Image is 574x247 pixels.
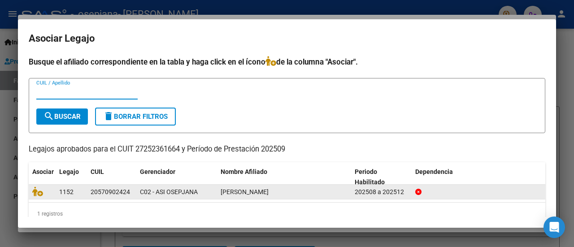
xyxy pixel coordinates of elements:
[59,168,79,175] span: Legajo
[29,56,545,68] h4: Busque el afiliado correspondiente en la tabla y haga click en el ícono de la columna "Asociar".
[351,162,412,192] datatable-header-cell: Periodo Habilitado
[544,217,565,238] div: Open Intercom Messenger
[29,203,545,225] div: 1 registros
[87,162,136,192] datatable-header-cell: CUIL
[29,162,56,192] datatable-header-cell: Asociar
[103,113,168,121] span: Borrar Filtros
[43,113,81,121] span: Buscar
[95,108,176,126] button: Borrar Filtros
[221,168,267,175] span: Nombre Afiliado
[32,168,54,175] span: Asociar
[59,188,74,195] span: 1152
[412,162,546,192] datatable-header-cell: Dependencia
[36,108,88,125] button: Buscar
[217,162,351,192] datatable-header-cell: Nombre Afiliado
[136,162,217,192] datatable-header-cell: Gerenciador
[29,30,545,47] h2: Asociar Legajo
[91,168,104,175] span: CUIL
[355,168,385,186] span: Periodo Habilitado
[56,162,87,192] datatable-header-cell: Legajo
[355,187,408,197] div: 202508 a 202512
[91,187,130,197] div: 20570902424
[140,188,198,195] span: C02 - ASI OSEPJANA
[29,144,545,155] p: Legajos aprobados para el CUIT 27252361664 y Período de Prestación 202509
[221,188,269,195] span: TALAVERA GERONIMO
[140,168,175,175] span: Gerenciador
[415,168,453,175] span: Dependencia
[43,111,54,121] mat-icon: search
[103,111,114,121] mat-icon: delete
